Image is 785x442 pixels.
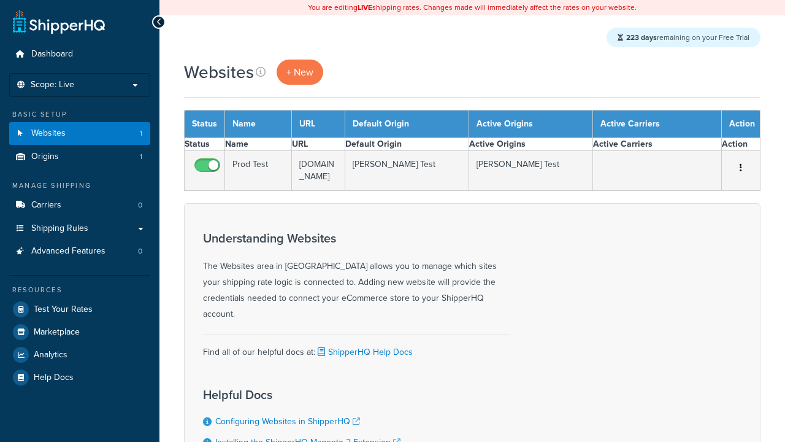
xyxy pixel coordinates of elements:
[9,109,150,120] div: Basic Setup
[9,180,150,191] div: Manage Shipping
[138,246,142,257] span: 0
[9,298,150,320] a: Test Your Rates
[31,246,105,257] span: Advanced Features
[592,110,721,138] th: Active Carriers
[607,28,760,47] div: remaining on your Free Trial
[9,43,150,66] a: Dashboard
[626,32,657,43] strong: 223 days
[291,138,345,151] th: URL
[9,321,150,343] a: Marketplace
[9,240,150,263] li: Advanced Features
[13,9,105,34] a: ShipperHQ Home
[9,122,150,145] li: Websites
[469,151,593,191] td: [PERSON_NAME] Test
[138,200,142,211] span: 0
[291,151,345,191] td: [DOMAIN_NAME]
[291,110,345,138] th: URL
[34,327,80,338] span: Marketplace
[225,138,292,151] th: Name
[140,152,142,162] span: 1
[203,388,424,401] h3: Helpful Docs
[345,138,469,151] th: Default Origin
[34,373,74,383] span: Help Docs
[31,200,61,211] span: Carriers
[34,350,67,360] span: Analytics
[9,194,150,217] a: Carriers 0
[9,145,150,168] li: Origins
[9,217,150,240] a: Shipping Rules
[34,304,93,315] span: Test Your Rates
[9,285,150,295] div: Resources
[31,128,66,139] span: Websites
[469,138,593,151] th: Active Origins
[9,145,150,168] a: Origins 1
[203,231,510,322] div: The Websites area in [GEOGRAPHIC_DATA] allows you to manage which sites your shipping rate logic ...
[277,60,323,85] a: + New
[9,122,150,145] a: Websites 1
[31,223,88,234] span: Shipping Rules
[345,110,469,138] th: Default Origin
[469,110,593,138] th: Active Origins
[9,344,150,366] a: Analytics
[358,2,372,13] b: LIVE
[140,128,142,139] span: 1
[9,366,150,389] a: Help Docs
[722,138,760,151] th: Action
[225,110,292,138] th: Name
[185,110,225,138] th: Status
[9,240,150,263] a: Advanced Features 0
[286,65,313,79] span: + New
[722,110,760,138] th: Action
[31,49,73,60] span: Dashboard
[203,231,510,245] h3: Understanding Websites
[9,194,150,217] li: Carriers
[31,152,59,162] span: Origins
[225,151,292,191] td: Prod Test
[31,80,74,90] span: Scope: Live
[592,138,721,151] th: Active Carriers
[215,415,360,428] a: Configuring Websites in ShipperHQ
[345,151,469,191] td: [PERSON_NAME] Test
[185,138,225,151] th: Status
[184,60,254,84] h1: Websites
[315,346,413,359] a: ShipperHQ Help Docs
[203,335,510,360] div: Find all of our helpful docs at:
